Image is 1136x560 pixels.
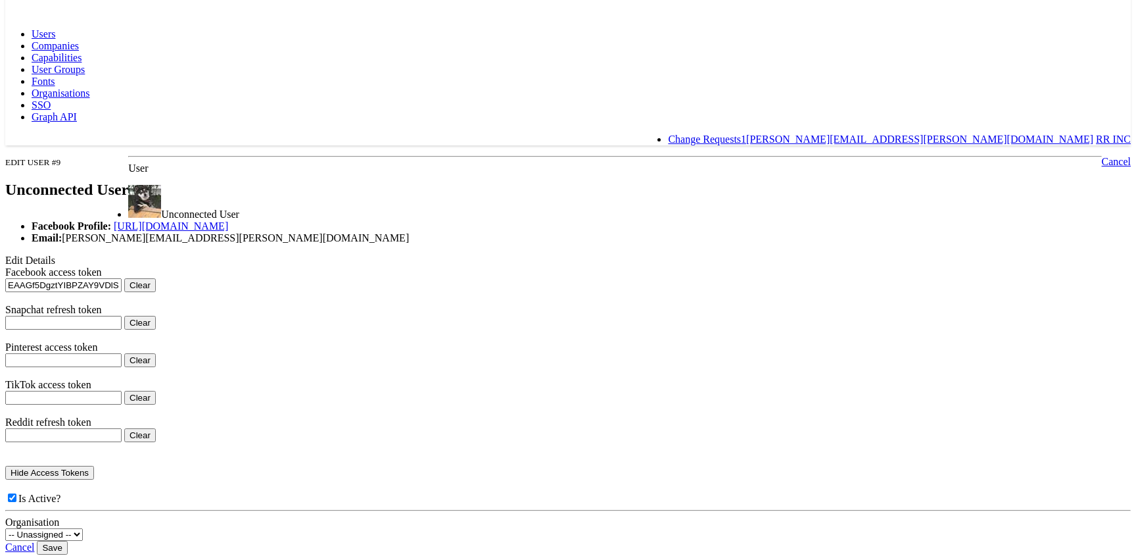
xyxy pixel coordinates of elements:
img: picture [128,185,161,218]
label: Snapchat refresh token [5,304,102,315]
button: Clear [124,428,156,442]
h2: Unconnected User [5,181,128,199]
span: 1 [741,134,746,145]
label: Pinterest access token [5,342,97,353]
label: Organisation [5,517,59,528]
button: Hide Access Tokens [5,466,94,480]
a: Cancel [1102,156,1131,167]
a: Cancel [5,542,34,553]
div: User [5,163,1131,174]
a: RR INC [1096,134,1131,145]
button: Clear [124,353,156,367]
a: SSO [32,99,51,111]
input: Save [37,541,67,555]
li: [PERSON_NAME][EMAIL_ADDRESS][PERSON_NAME][DOMAIN_NAME] [32,232,1131,244]
div: Edit Details [5,255,1131,267]
a: [PERSON_NAME][EMAIL_ADDRESS][PERSON_NAME][DOMAIN_NAME] [746,134,1093,145]
a: Capabilities [32,52,82,63]
a: Fonts [32,76,55,87]
a: Organisations [32,88,90,99]
a: Graph API [32,111,77,122]
button: Clear [124,278,156,292]
a: [URL][DOMAIN_NAME] [114,220,228,232]
input: Is Active? [8,494,16,502]
button: Clear [124,316,156,330]
label: Reddit refresh token [5,417,91,428]
a: Users [32,28,55,39]
label: TikTok access token [5,379,91,390]
li: Unconnected User [32,185,1131,220]
button: Clear [124,391,156,405]
b: Email: [32,232,62,243]
label: Is Active? [5,493,60,504]
label: Facebook access token [5,267,102,278]
b: Facebook Profile: [32,220,111,232]
a: User Groups [32,64,85,75]
small: EDIT USER #9 [5,157,60,167]
a: Change Requests1 [668,134,746,145]
a: Companies [32,40,79,51]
